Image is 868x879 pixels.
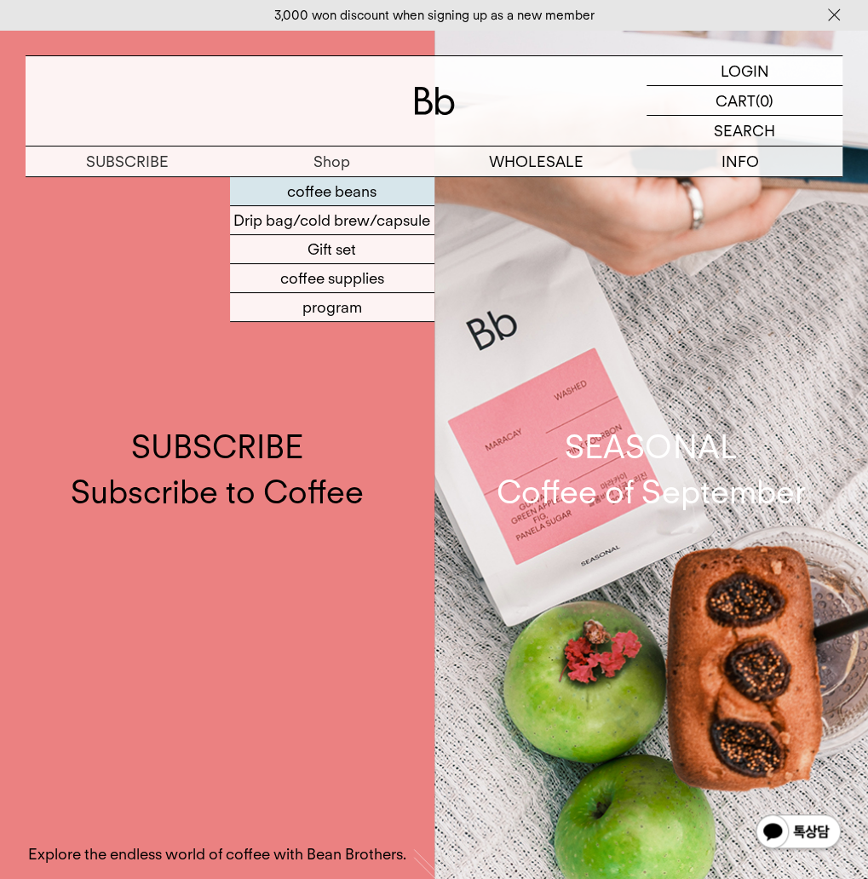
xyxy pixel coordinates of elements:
[233,211,430,229] font: Drip bag/cold brew/capsule
[716,92,756,110] font: CART
[131,428,303,466] font: SUBSCRIBE
[86,152,169,170] font: SUBSCRIBE
[26,146,230,176] a: SUBSCRIBE
[230,206,434,235] a: Drip bag/cold brew/capsule
[274,8,595,23] a: 3,000 won discount when signing up as a new member
[489,152,583,170] font: WHOLESALE
[230,293,434,322] a: program
[714,122,775,140] font: SEARCH
[647,86,842,116] a: CART (0)
[313,152,350,170] font: Shop
[647,56,842,86] a: LOGIN
[28,845,406,863] font: Explore the endless world of coffee with Bean Brothers.
[287,182,377,200] font: coffee beans
[230,146,434,176] a: Shop
[308,240,356,258] font: Gift set
[754,813,842,853] img: KakaoTalk Channel 1:1 Chat Button
[280,269,384,287] font: coffee supplies
[230,235,434,264] a: Gift set
[565,428,737,466] font: SEASONAL
[721,62,769,80] font: LOGIN
[414,87,455,115] img: logo
[721,152,759,170] font: INFO
[302,298,362,316] font: program
[756,92,773,110] font: (0)
[497,473,805,511] font: Coffee of September
[71,473,364,511] font: Subscribe to Coffee
[230,177,434,206] a: coffee beans
[230,264,434,293] a: coffee supplies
